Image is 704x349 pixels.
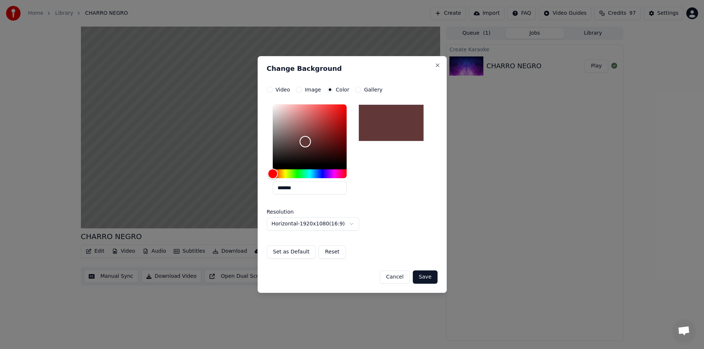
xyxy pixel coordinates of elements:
[364,87,382,92] label: Gallery
[267,65,438,72] h2: Change Background
[273,169,347,178] div: Hue
[380,270,410,284] button: Cancel
[267,209,341,214] label: Resolution
[413,270,437,284] button: Save
[336,87,350,92] label: Color
[276,87,290,92] label: Video
[319,245,346,259] button: Reset
[305,87,321,92] label: Image
[267,245,316,259] button: Set as Default
[273,104,347,165] div: Color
